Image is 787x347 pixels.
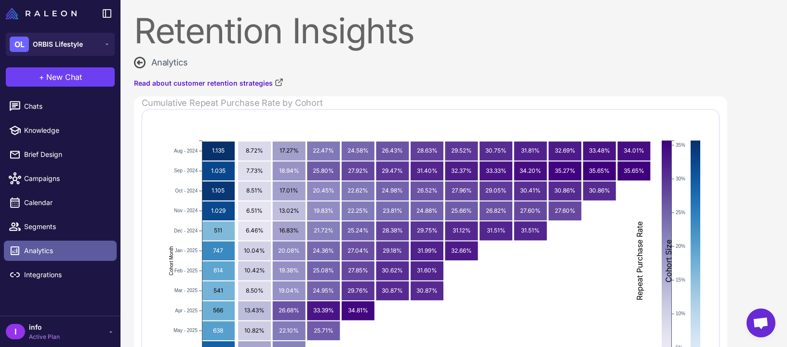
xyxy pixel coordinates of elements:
[279,227,299,234] text: 16.83%
[313,187,334,194] text: 20.45%
[279,206,299,214] text: 13.02%
[4,120,117,141] a: Knowledge
[174,288,198,293] text: Mar - 2025
[676,277,685,283] text: 15%
[134,13,727,48] div: Retention Insights
[382,267,403,274] text: 30.62%
[24,245,109,256] span: Analytics
[348,267,368,274] text: 27.85%
[244,307,265,314] text: 13.43%
[555,147,575,154] text: 32.69%
[417,187,438,194] text: 26.52%
[520,206,541,214] text: 27.60%
[382,147,403,154] text: 26.43%
[382,286,403,294] text: 30.87%
[142,96,727,109] div: Cumulative Repeat Purchase Rate by Cohort
[244,326,265,334] text: 10.82%
[211,167,226,174] text: 1.035
[314,326,333,334] text: 25.71%
[279,167,299,174] text: 18.94%
[29,322,60,333] span: info
[151,56,187,69] span: Analytics
[244,246,265,254] text: 10.04%
[6,33,115,56] button: OLORBIS Lifestyle
[555,206,575,214] text: 27.60%
[348,307,368,314] text: 34.81%
[635,221,644,300] text: Repeat Purchase Rate
[313,267,334,274] text: 25.08%
[4,96,117,116] a: Chats
[175,308,198,313] text: Apr - 2025
[417,227,438,234] text: 29.75%
[382,167,403,174] text: 29.47%
[213,307,223,314] text: 566
[313,286,334,294] text: 24.95%
[451,167,472,174] text: 32.37%
[416,206,438,214] text: 24.88%
[521,147,540,154] text: 31.81%
[214,227,222,234] text: 511
[589,147,610,154] text: 33.48%
[417,246,437,254] text: 31.99%
[246,206,263,214] text: 6.51%
[174,168,198,173] text: Sep - 2024
[46,71,82,83] span: New Chat
[383,246,402,254] text: 29.18%
[676,142,685,147] text: 35%
[211,206,226,214] text: 1.029
[279,326,299,334] text: 22.10%
[212,147,225,154] text: 1.135
[279,286,299,294] text: 19.04%
[4,144,117,165] a: Brief Design
[173,328,198,333] text: May - 2025
[174,148,198,153] text: Aug - 2024
[24,197,109,208] span: Calendar
[39,71,44,83] span: +
[486,206,507,214] text: 26.82%
[485,147,507,154] text: 30.75%
[6,8,77,19] img: Raleon Logo
[24,125,109,136] span: Knowledge
[33,39,83,50] span: ORBIS Lifestyle
[246,147,263,154] text: 8.72%
[520,167,541,174] text: 34.20%
[348,167,368,174] text: 27.92%
[417,147,438,154] text: 28.63%
[29,333,60,341] span: Active Plan
[676,244,685,249] text: 20%
[382,187,403,194] text: 24.98%
[246,187,263,194] text: 8.51%
[383,206,402,214] text: 23.81%
[4,265,117,285] a: Integrations
[664,239,673,282] text: Cohort Size
[347,147,369,154] text: 24.58%
[451,206,472,214] text: 25.66%
[747,308,775,337] a: Aprire la chat
[4,193,117,213] a: Calendar
[174,208,198,213] text: Nov - 2024
[213,286,223,294] text: 541
[6,67,115,87] button: +New Chat
[4,217,117,237] a: Segments
[451,246,472,254] text: 32.66%
[4,241,117,261] a: Analytics
[453,227,471,234] text: 31.12%
[347,246,369,254] text: 27.04%
[134,78,283,89] a: Read about customer retention strategies
[313,147,334,154] text: 22.47%
[24,221,109,232] span: Segments
[313,167,334,174] text: 25.80%
[280,187,298,194] text: 17.01%
[521,227,540,234] text: 31.51%
[313,307,334,314] text: 33.39%
[244,267,265,274] text: 10.42%
[174,228,198,233] text: Dec - 2024
[416,286,438,294] text: 30.87%
[347,206,368,214] text: 22.25%
[624,167,644,174] text: 35.65%
[314,227,333,234] text: 21.72%
[676,210,685,215] text: 25%
[676,176,685,181] text: 30%
[6,324,25,339] div: I
[175,248,198,253] text: Jan - 2025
